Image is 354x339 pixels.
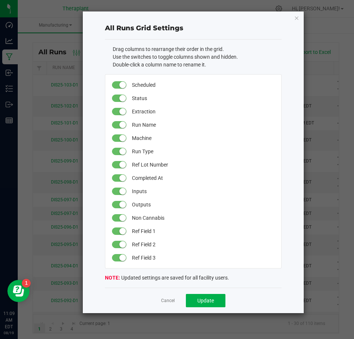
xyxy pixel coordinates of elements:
span: Update [197,298,214,304]
span: Name [132,118,273,131]
span: Updated settings are saved for all facility users. [105,275,229,281]
span: Ref Field 1 [132,225,273,238]
span: Ref Field 2 [132,238,273,251]
iframe: Resource center unread badge [22,279,31,288]
button: Update [186,294,225,307]
li: Use the switches to toggle columns shown and hidden. [113,53,282,61]
a: Cancel [161,298,175,304]
span: Machine [132,131,273,145]
span: Non Cannabis [132,211,273,225]
iframe: Resource center [7,280,30,302]
span: Completed At [132,171,273,185]
div: All Runs Grid Settings [105,23,282,33]
li: Double-click a column name to rename it. [113,61,282,69]
span: Run Type [132,145,273,158]
span: Status [132,92,273,105]
span: Outputs [132,198,273,211]
span: Extraction [132,105,273,118]
span: Inputs [132,185,273,198]
span: Ref Lot Number [132,158,273,171]
span: Ref Field 3 [132,251,273,264]
span: Scheduled [132,78,273,92]
li: Drag columns to rearrange their order in the grid. [113,45,282,53]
